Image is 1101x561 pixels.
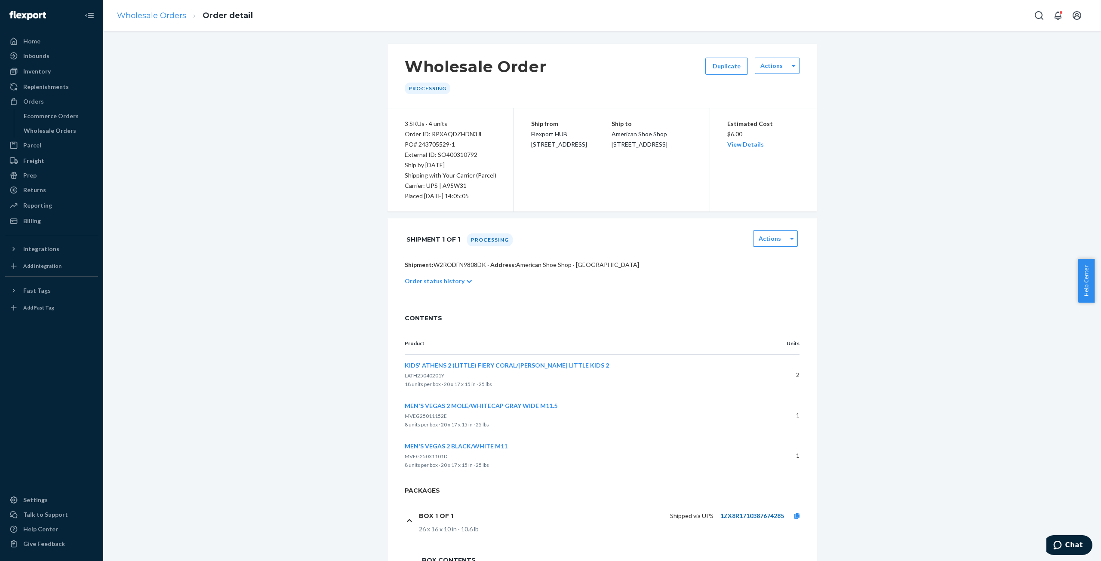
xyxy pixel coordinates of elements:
a: Wholesale Orders [19,124,98,138]
div: Integrations [23,245,59,253]
span: KIDS' ATHENS 2 (LITTLE) FIERY CORAL/[PERSON_NAME] LITTLE KIDS 2 [405,362,609,369]
span: LATH25040201Y [405,372,444,379]
div: Order ID: RPXAQDZHDN3JL [405,129,496,139]
h2: Packages [388,486,817,502]
div: Fast Tags [23,286,51,295]
a: Freight [5,154,98,168]
button: Integrations [5,242,98,256]
a: Inbounds [5,49,98,63]
p: Product [405,340,750,347]
div: Add Fast Tag [23,304,54,311]
div: 3 SKUs · 4 units [405,119,496,129]
div: Orders [23,97,44,106]
button: Close Navigation [81,7,98,24]
p: 1 [763,451,800,460]
a: Reporting [5,199,98,212]
button: Give Feedback [5,537,98,551]
a: Order detail [203,11,253,20]
p: 18 units per box · 20 x 17 x 15 in · 25 lbs [405,380,750,389]
span: MVEG25011152E [405,413,447,419]
div: Settings [23,496,48,504]
span: Shipment: [405,261,434,268]
span: American Shoe Shop [STREET_ADDRESS] [612,130,667,148]
p: Estimated Cost [727,119,800,129]
p: Shipping with Your Carrier (Parcel) [405,170,496,181]
div: Billing [23,217,41,225]
a: Replenishments [5,80,98,94]
button: Open Search Box [1030,7,1048,24]
div: Wholesale Orders [24,126,76,135]
div: Add Integration [23,262,62,270]
p: 2 [763,371,800,379]
div: Inbounds [23,52,49,60]
button: Open account menu [1068,7,1086,24]
span: MVEG25031101D [405,453,447,460]
div: Inventory [23,67,51,76]
button: Open notifications [1049,7,1067,24]
span: MEN'S VEGAS 2 BLACK/WHITE M11 [405,442,507,450]
div: Give Feedback [23,540,65,548]
a: Orders [5,95,98,108]
div: Processing [405,83,450,94]
a: Parcel [5,138,98,152]
a: Add Fast Tag [5,301,98,315]
div: PO# 243705529-1 [405,139,496,150]
div: Talk to Support [23,510,68,519]
a: Ecommerce Orders [19,109,98,123]
span: Address: [490,261,516,268]
div: Processing [467,233,513,246]
p: Ship to [612,119,692,129]
span: Flexport HUB [STREET_ADDRESS] [531,130,587,148]
div: Prep [23,171,37,180]
div: $6.00 [727,119,800,150]
a: Wholesale Orders [117,11,186,20]
a: Inventory [5,64,98,78]
p: Units [763,340,800,347]
div: Freight [23,156,44,165]
button: Help Center [1078,259,1095,303]
h1: Box 1 of 1 [419,512,453,520]
p: W2RODFN9808DK · American Shoe Shop · [GEOGRAPHIC_DATA] [405,261,800,269]
label: Actions [760,61,783,70]
p: Ship by [DATE] [405,160,496,170]
p: 8 units per box · 20 x 17 x 15 in · 25 lbs [405,461,750,469]
button: Fast Tags [5,284,98,297]
h1: Shipment 1 of 1 [406,230,460,248]
button: KIDS' ATHENS 2 (LITTLE) FIERY CORAL/[PERSON_NAME] LITTLE KIDS 2 [405,361,609,370]
p: Order status history [405,277,464,285]
ol: breadcrumbs [110,3,260,28]
img: Flexport logo [9,11,46,20]
div: External ID: SO400310792 [405,150,496,160]
div: Returns [23,186,46,194]
a: Help Center [5,522,98,536]
div: Placed [DATE] 14:05:05 [405,191,496,201]
a: Prep [5,169,98,182]
span: MEN'S VEGAS 2 MOLE/WHITECAP GRAY WIDE M11.5 [405,402,557,409]
p: Carrier: UPS | A95W31 [405,181,496,191]
a: Add Integration [5,259,98,273]
div: 26 x 16 x 10 in · 10.6 lb [419,525,810,533]
div: Replenishments [23,83,69,91]
label: Actions [759,234,781,243]
div: Parcel [23,141,41,150]
h1: Wholesale Order [405,58,547,76]
span: CONTENTS [405,314,800,322]
a: Home [5,34,98,48]
a: 1ZX8R1710387674285 [720,512,784,519]
a: View Details [727,141,764,148]
p: 1 [763,411,800,420]
button: MEN'S VEGAS 2 BLACK/WHITE M11 [405,442,507,451]
div: Reporting [23,201,52,210]
p: Ship from [531,119,612,129]
a: Billing [5,214,98,228]
div: Ecommerce Orders [24,112,79,120]
p: Shipped via UPS [670,512,713,520]
div: Help Center [23,525,58,533]
a: Settings [5,493,98,507]
iframe: Opens a widget where you can chat to one of our agents [1046,535,1092,557]
p: 8 units per box · 20 x 17 x 15 in · 25 lbs [405,420,750,429]
button: Talk to Support [5,508,98,521]
button: MEN'S VEGAS 2 MOLE/WHITECAP GRAY WIDE M11.5 [405,402,557,410]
